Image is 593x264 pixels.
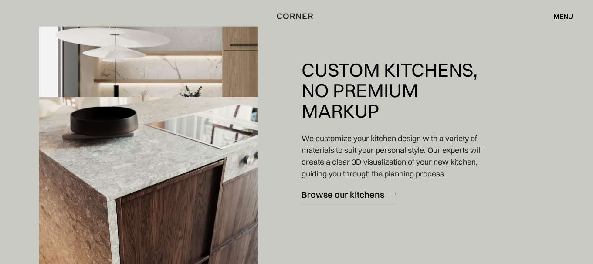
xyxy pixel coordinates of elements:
[553,13,573,20] div: menu
[302,188,384,200] div: Browse our kitchens
[302,132,492,179] p: We customize your kitchen design with a variety of materials to suit your personal style. Our exp...
[545,9,573,24] div: menu
[302,59,492,121] h2: Custom Kitchens, No Premium Markup
[302,183,396,205] a: Browse our kitchens
[277,10,316,22] a: home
